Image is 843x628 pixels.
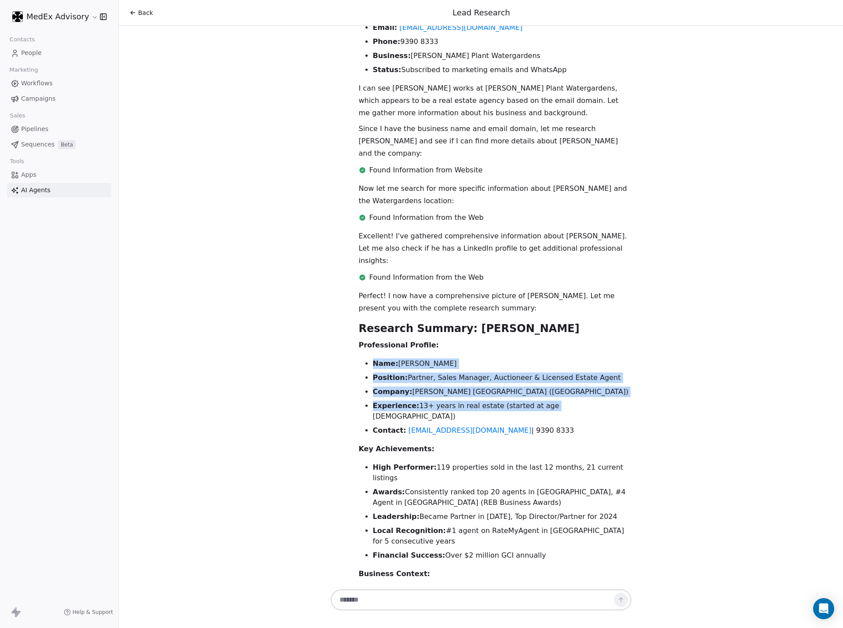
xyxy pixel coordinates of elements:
li: Became Partner in [DATE], Top Director/Partner for 2024 [373,511,631,522]
strong: Financial Success: [373,551,445,559]
p: I can see [PERSON_NAME] works at [PERSON_NAME] Plant Watergardens, which appears to be a real est... [359,82,631,119]
p: Now let me search for more specific information about [PERSON_NAME] and the Watergardens location: [359,183,631,207]
div: Open Intercom Messenger [813,598,834,619]
span: Help & Support [73,609,113,616]
li: 13+ years in real estate (started at age [DEMOGRAPHIC_DATA]) [373,401,631,422]
span: Sales [6,109,29,122]
h2: Research Summary: [PERSON_NAME] [359,321,631,336]
a: Workflows [7,76,111,91]
p: Perfect! I now have a comprehensive picture of [PERSON_NAME]. Let me present you with the complet... [359,290,631,314]
li: 119 properties sold in the last 12 months, 21 current listings [373,462,631,483]
strong: Leadership: [373,512,420,521]
span: Contacts [6,33,39,46]
strong: Position: [373,373,408,382]
span: Campaigns [21,94,55,103]
a: [EMAIL_ADDRESS][DOMAIN_NAME] [399,23,522,32]
strong: Contact: [373,426,406,434]
span: Tools [6,155,28,168]
span: Apps [21,170,36,179]
strong: Phone: [373,37,401,46]
a: Pipelines [7,122,111,136]
span: Pipelines [21,124,48,134]
strong: Status: [373,66,401,74]
strong: Name: [373,359,398,368]
li: #1 agent on RateMyAgent in [GEOGRAPHIC_DATA] for 5 consecutive years [373,526,631,547]
a: People [7,46,111,60]
a: Help & Support [64,609,113,616]
a: Apps [7,168,111,182]
p: Excellent! I've gathered comprehensive information about [PERSON_NAME]. Let me also check if he h... [359,230,631,267]
strong: Key Achievements: [359,445,434,453]
li: Over $2 million GCI annually [373,550,631,561]
span: Found Information from the Web [369,212,484,223]
li: Partner, Sales Manager, Auctioneer & Licensed Estate Agent [373,372,631,383]
span: Beta [58,140,76,149]
strong: Professional Profile: [359,341,439,349]
a: SequencesBeta [7,137,111,152]
img: MEDEX-rounded%20corners-white%20on%20black.png [12,11,23,22]
span: Workflows [21,79,53,88]
strong: Business: [373,51,411,60]
span: People [21,48,42,58]
li: Consistently ranked top 20 agents in [GEOGRAPHIC_DATA], #4 Agent in [GEOGRAPHIC_DATA] (REB Busine... [373,487,631,508]
a: Campaigns [7,91,111,106]
strong: Company: [373,387,412,396]
span: MedEx Advisory [26,11,89,22]
strong: Business Context: [359,570,430,578]
li: | 9390 8333 [373,425,631,436]
strong: High Performer: [373,463,437,471]
strong: Awards: [373,488,405,496]
li: [PERSON_NAME] Plant Watergardens [373,51,631,61]
strong: Experience: [373,402,420,410]
a: AI Agents [7,183,111,197]
li: [PERSON_NAME] [GEOGRAPHIC_DATA] ([GEOGRAPHIC_DATA]) [373,387,631,397]
a: [EMAIL_ADDRESS][DOMAIN_NAME] [409,426,532,434]
span: Found Information from Website [369,165,483,175]
p: Since I have the business name and email domain, let me research [PERSON_NAME] and see if I can f... [359,123,631,160]
strong: Local Recognition: [373,526,446,535]
strong: Email: [373,23,398,32]
span: Lead Research [453,8,510,17]
span: Back [138,8,153,17]
span: Found Information from the Web [369,272,484,283]
li: Subscribed to marketing emails and WhatsApp [373,65,631,75]
li: [PERSON_NAME] [373,358,631,369]
li: 9390 8333 [373,37,631,47]
li: 45+ year established real estate network, "Major Network of the Year" 2025 [373,587,631,608]
span: Sequences [21,140,55,149]
button: MedEx Advisory [11,9,94,24]
span: AI Agents [21,186,51,195]
span: Marketing [6,63,42,77]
